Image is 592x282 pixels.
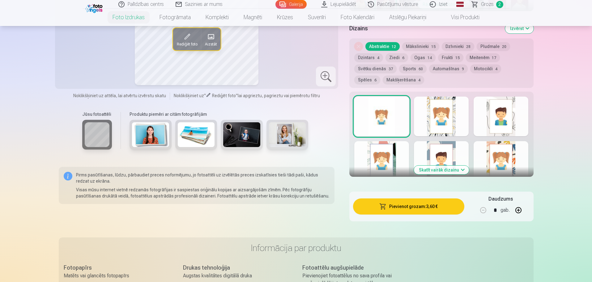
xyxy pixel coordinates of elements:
button: Aizstāt [201,28,220,50]
span: 12 [392,45,396,49]
a: Komplekti [198,9,236,26]
button: Automašīnas9 [429,64,468,73]
div: Drukas tehnoloģija [183,263,290,272]
span: 60 [419,67,423,71]
h5: Daudzums [488,195,513,203]
span: 37 [389,67,393,71]
button: Ziedi6 [385,53,408,62]
span: 20 [502,45,506,49]
span: 28 [466,45,471,49]
h6: Jūsu fotoattēli [82,111,112,117]
a: Foto izdrukas [105,9,152,26]
a: Visi produkti [434,9,487,26]
a: Magnēti [236,9,270,26]
span: Rediģēt foto [177,41,197,46]
span: 4 [418,78,420,82]
span: 15 [455,56,460,60]
a: Atslēgu piekariņi [382,9,434,26]
button: Rediģēt foto [173,28,201,50]
span: 15 [431,45,436,49]
button: Dzīvnieki28 [442,42,474,51]
a: Fotogrāmata [152,9,198,26]
button: Mākslinieki15 [402,42,439,51]
span: 6 [374,78,377,82]
h3: Informācija par produktu [64,242,529,254]
span: Grozs [481,1,494,8]
button: Pievienot grozam:3,60 € [353,198,464,215]
div: gab. [500,203,510,218]
button: Frukti15 [438,53,463,62]
h5: Dizains [349,24,500,33]
div: Fotopapīrs [64,263,171,272]
span: Rediģēt foto [212,93,236,98]
span: Aizstāt [205,41,217,46]
button: Makšķerēšana4 [383,76,424,84]
span: lai apgrieztu, pagrieztu vai piemērotu filtru [238,93,320,98]
button: Pludmale20 [477,42,510,51]
div: Augstas kvalitātes digitālā druka [183,272,290,280]
span: Noklikšķiniet uz attēla, lai atvērtu izvērstu skatu [73,93,166,99]
span: 14 [428,56,432,60]
span: 4 [377,56,379,60]
a: Foto kalendāri [333,9,382,26]
span: 4 [495,67,497,71]
button: Motocikli4 [470,64,501,73]
span: 17 [492,56,496,60]
span: 9 [462,67,464,71]
button: Dzintars4 [354,53,383,62]
button: Sports60 [399,64,427,73]
span: 6 [402,56,404,60]
button: Spēles6 [354,76,380,84]
button: Ogas14 [411,53,436,62]
button: Skatīt vairāk dizainu [414,166,469,174]
span: Noklikšķiniet uz [174,93,204,98]
h6: Produktu piemēri ar citām fotogrāfijām [127,111,311,117]
a: Suvenīri [300,9,333,26]
p: Pirms pasūtīšanas, lūdzu, pārbaudiet preces noformējumu, jo fotoattēli uz izvēlētās preces izskat... [76,172,330,184]
button: Abstraktie12 [365,42,400,51]
span: " [236,93,238,98]
a: Krūzes [270,9,300,26]
button: Izvērst [505,24,534,33]
img: /fa1 [85,2,104,13]
span: " [204,93,206,98]
button: Svētku dienās37 [354,64,397,73]
div: Matēts vai glancēts fotopapīrs [64,272,171,280]
span: 2 [496,1,503,8]
button: Meitenēm17 [466,53,500,62]
div: Fotoattēlu augšupielāde [302,263,409,272]
p: Visas mūsu internet vietnē redzamās fotogrāfijas ir saspiestas oriģinālu kopijas ar aizsargājošām... [76,187,330,199]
